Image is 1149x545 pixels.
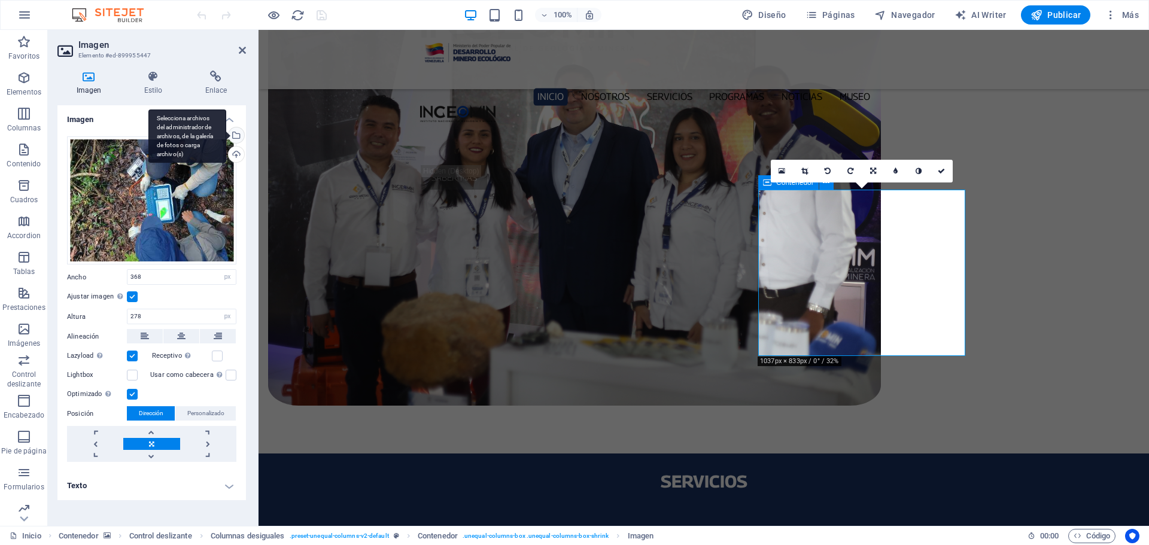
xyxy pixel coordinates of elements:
a: Selecciona archivos del administrador de archivos, de la galería de fotos o carga archivo(s) [228,127,245,144]
span: . unequal-columns-box .unequal-columns-box-shrink [463,529,609,543]
a: Girar 90° a la derecha [839,160,862,182]
a: Confirmar ( Ctrl ⏎ ) [930,160,953,182]
label: Ajustar imagen [67,290,127,304]
h4: Texto [57,471,246,500]
label: Alineación [67,330,127,344]
button: Usercentrics [1125,529,1139,543]
div: Diseño (Ctrl+Alt+Y) [737,5,791,25]
label: Ancho [67,274,127,281]
button: reload [290,8,305,22]
p: Favoritos [8,51,39,61]
span: Haz clic para seleccionar y doble clic para editar [129,529,192,543]
span: : [1048,531,1050,540]
button: Navegador [870,5,940,25]
span: Código [1074,529,1110,543]
p: Prestaciones [2,303,45,312]
button: Código [1068,529,1115,543]
button: 100% [535,8,577,22]
button: Haz clic para salir del modo de previsualización y seguir editando [266,8,281,22]
h4: Imagen [57,71,125,96]
h4: Imagen [57,105,246,127]
span: Haz clic para seleccionar y doble clic para editar [59,529,99,543]
div: WhatsAppImage2025-09-04at10.04.11AM-iOz4N0bGnWDZ6u5s1yoP-A.jpeg [67,136,236,265]
label: Lightbox [67,368,127,382]
h6: 100% [553,8,572,22]
div: Selecciona archivos del administrador de archivos, de la galería de fotos o carga archivo(s) [148,109,226,163]
h4: Estilo [125,71,186,96]
a: Cambiar orientación [862,160,884,182]
a: Haz clic para cancelar la selección y doble clic para abrir páginas [10,529,41,543]
span: Personalizado [187,406,224,421]
img: Editor Logo [69,8,159,22]
i: Al redimensionar, ajustar el nivel de zoom automáticamente para ajustarse al dispositivo elegido. [584,10,595,20]
span: Publicar [1031,9,1081,21]
button: Diseño [737,5,791,25]
a: Escala de grises [907,160,930,182]
a: Selecciona archivos del administrador de archivos, de la galería de fotos o carga archivo(s) [771,160,794,182]
label: Optimizado [67,387,127,401]
span: 00 00 [1040,529,1059,543]
button: AI Writer [950,5,1011,25]
p: Imágenes [8,339,40,348]
h2: Imagen [78,39,246,50]
button: Dirección [127,406,175,421]
h6: Tiempo de la sesión [1028,529,1059,543]
span: Haz clic para seleccionar y doble clic para editar [628,529,654,543]
a: Desenfoque [884,160,907,182]
span: Diseño [741,9,786,21]
span: Dirección [139,406,163,421]
p: Accordion [7,231,41,240]
button: Personalizado [175,406,236,421]
span: Haz clic para seleccionar y doble clic para editar [211,529,285,543]
label: Altura [67,313,127,320]
button: Más [1100,5,1144,25]
span: AI Writer [955,9,1007,21]
label: Usar como cabecera [150,368,226,382]
span: . preset-unequal-columns-v2-default [290,529,389,543]
span: Navegador [874,9,935,21]
label: Lazyload [67,349,127,363]
p: Columnas [7,123,41,133]
label: Posición [67,407,127,421]
i: Este elemento contiene un fondo [104,532,111,539]
h4: Enlace [186,71,246,96]
span: Haz clic para seleccionar y doble clic para editar [418,529,458,543]
label: Receptivo [152,349,212,363]
p: Contenido [7,159,41,169]
nav: breadcrumb [59,529,653,543]
button: Publicar [1021,5,1091,25]
a: Modo de recorte [794,160,816,182]
p: Formularios [4,482,44,492]
p: Pie de página [1,446,46,456]
p: Encabezado [4,410,44,420]
h3: Elemento #ed-899955447 [78,50,222,61]
i: Este elemento es un preajuste personalizable [394,532,399,539]
p: Cuadros [10,195,38,205]
p: Elementos [7,87,41,97]
p: Tablas [13,267,35,276]
span: Más [1105,9,1139,21]
button: Páginas [801,5,860,25]
i: Volver a cargar página [291,8,305,22]
a: Girar 90° a la izquierda [816,160,839,182]
span: Páginas [805,9,855,21]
